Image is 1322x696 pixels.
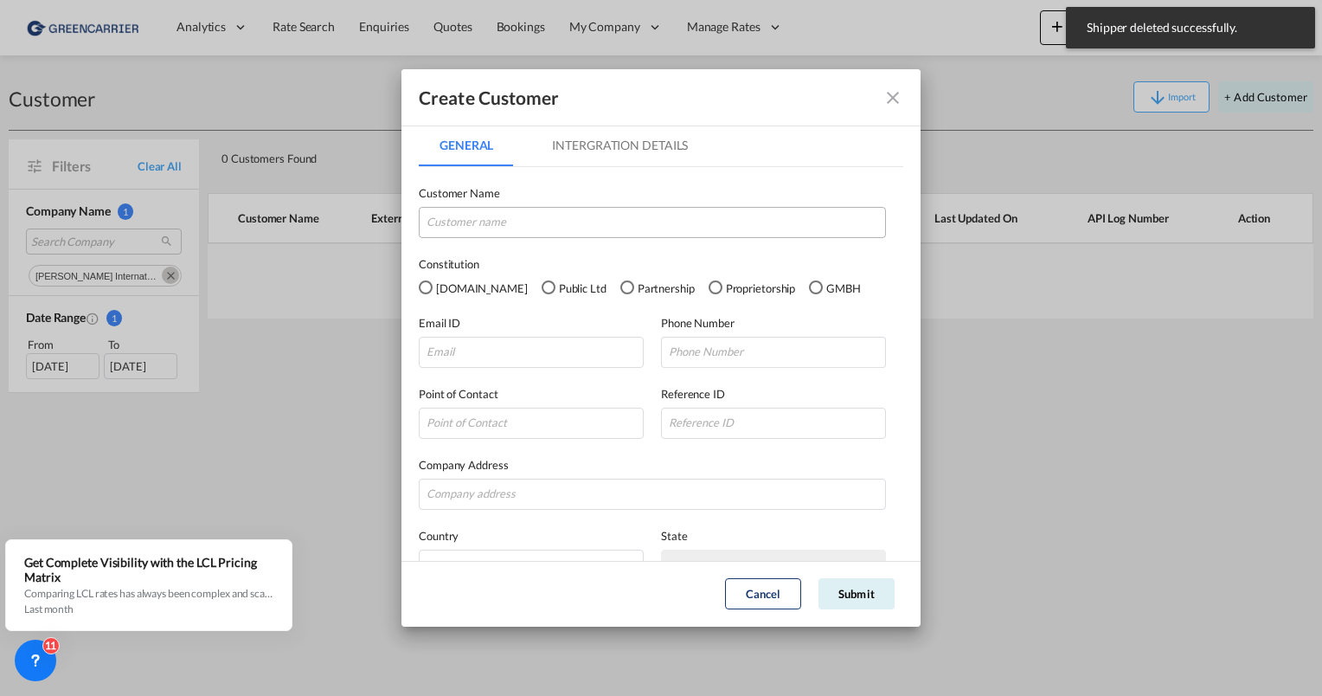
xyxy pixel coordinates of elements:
input: Customer name [419,207,886,238]
md-select: {{(ctrl.parent.shipperInfo.viewShipper && !ctrl.parent.shipperInfo.country) ? 'N/A' : 'Choose Cou... [419,550,644,581]
div: Create Customer [419,87,560,109]
button: icon-close fg-AAA8AD [876,81,910,115]
label: Constitution [419,255,903,273]
input: Phone Number [661,337,886,368]
input: Email [419,337,644,368]
input: Point of Contact [419,408,644,439]
md-radio-button: Proprietorship [709,278,796,297]
md-dialog: GeneralIntergration Details ... [401,69,921,626]
input: Reference ID [661,408,886,439]
label: Reference ID [661,385,886,403]
md-radio-button: Public Ltd [542,278,606,297]
md-radio-button: Partnership [620,278,695,297]
md-radio-button: Pvt.Ltd [419,278,528,297]
button: Submit [818,578,895,609]
label: Email ID [419,314,644,332]
md-pagination-wrapper: Use the left and right arrow keys to navigate between tabs [419,125,726,166]
label: State [661,527,886,545]
md-tab-item: Intergration Details [531,125,709,166]
label: Country [419,527,644,545]
md-icon: icon-close fg-AAA8AD [882,87,903,108]
md-radio-button: GMBH [809,278,861,297]
md-select: {{(ctrl.parent.shipperInfo.viewShipper && !ctrl.parent.shipperInfo.state) ? 'N/A' : 'State' }} [661,550,886,581]
label: Point of Contact [419,385,644,403]
label: Customer Name [419,184,886,202]
md-tab-item: General [419,125,514,166]
span: Shipper deleted successfully. [1081,19,1300,36]
label: Phone Number [661,314,886,332]
input: Company address [419,479,886,510]
button: Cancel [725,578,801,609]
label: Company Address [419,456,886,474]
